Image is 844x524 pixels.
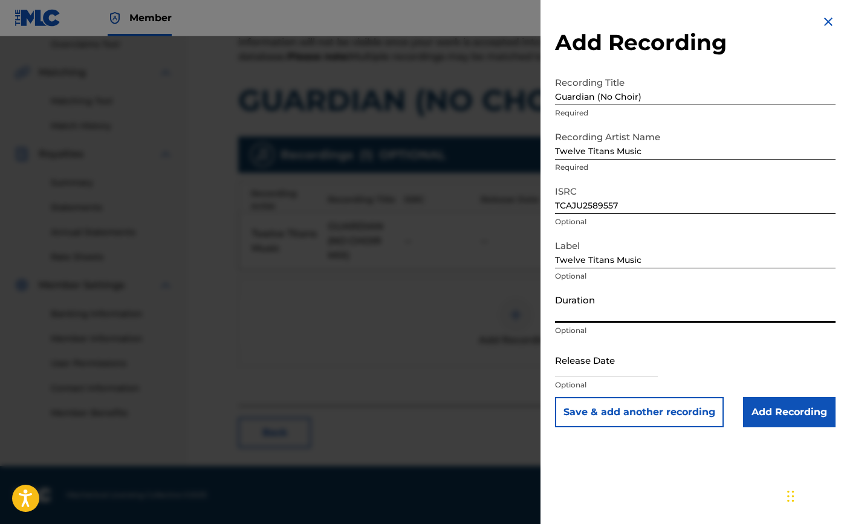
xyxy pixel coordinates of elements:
p: Required [555,108,836,118]
input: Add Recording [743,397,836,427]
p: Optional [555,271,836,282]
img: Top Rightsholder [108,11,122,25]
button: Save & add another recording [555,397,724,427]
p: Optional [555,325,836,336]
div: Drag [787,478,794,514]
h2: Add Recording [555,29,836,56]
p: Required [555,162,836,173]
iframe: Chat Widget [784,466,844,524]
p: Optional [555,216,836,227]
span: Member [129,11,172,25]
img: MLC Logo [15,9,61,27]
p: Optional [555,380,836,390]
